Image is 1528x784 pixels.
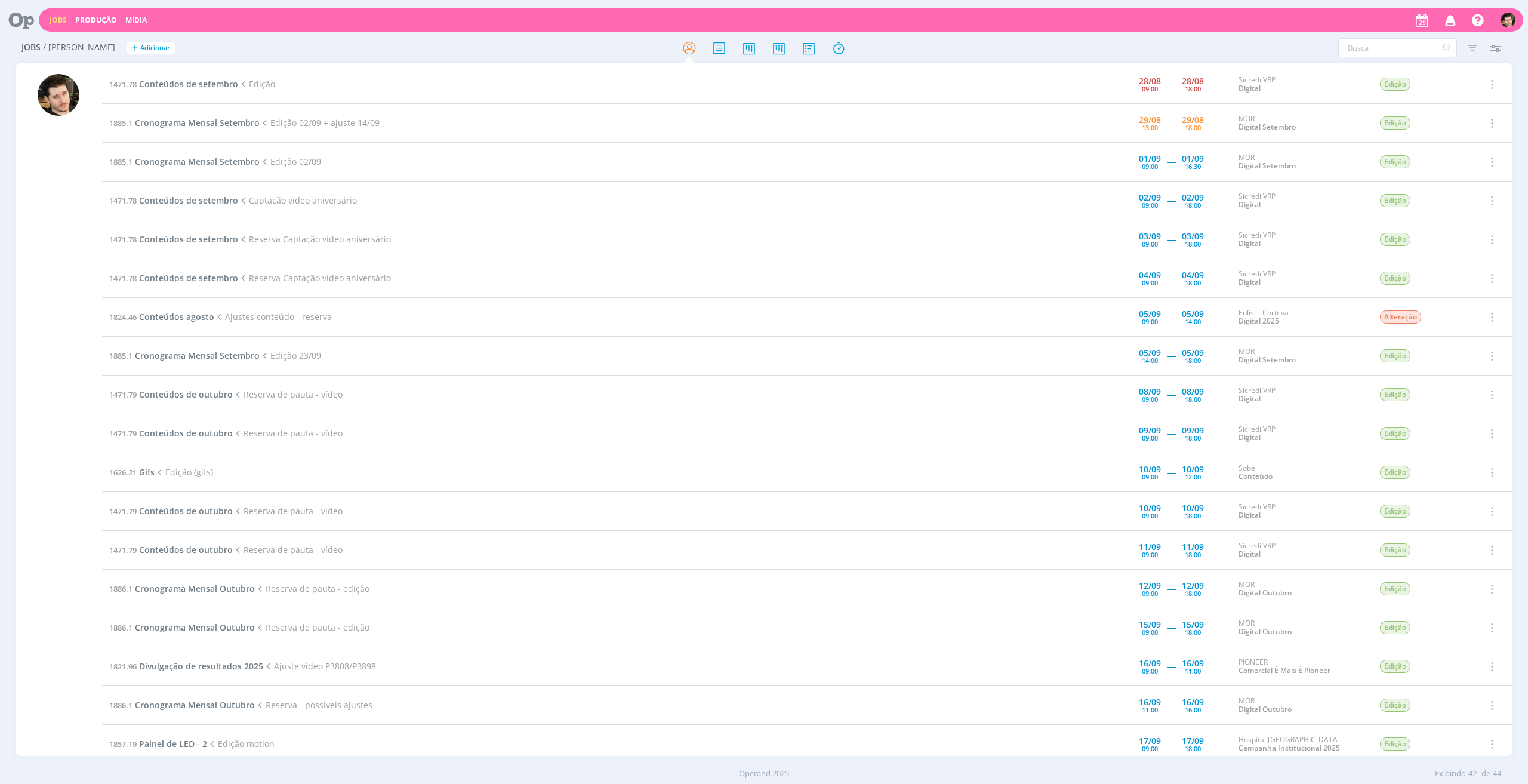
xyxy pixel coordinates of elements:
a: Digital Setembro [1239,161,1296,171]
div: 04/09 [1139,271,1161,279]
span: Painel de LED - 2 [139,738,207,749]
span: Edição [1380,466,1410,479]
div: MOR [1239,619,1361,637]
span: ----- [1167,117,1176,128]
span: Edição motion [207,738,275,749]
a: 1821.96Divulgação de resultados 2025 [109,660,263,672]
a: Produção [75,15,117,25]
span: Edição [1380,699,1410,712]
span: Conteúdos de outubro [139,505,233,516]
div: 10/09 [1182,465,1204,474]
button: Jobs [46,16,70,25]
a: 1886.1Cronograma Mensal Outubro [109,583,255,594]
div: 10/09 [1182,504,1204,512]
span: Edição [1380,582,1410,595]
a: Digital [1239,432,1261,442]
span: Edição [1380,155,1410,168]
div: 09:00 [1142,474,1158,480]
span: 1857.19 [109,739,137,749]
div: 02/09 [1139,193,1161,202]
span: ----- [1167,505,1176,516]
a: Digital Setembro [1239,122,1296,132]
span: Cronograma Mensal Setembro [135,350,260,361]
div: 29/08 [1182,116,1204,124]
div: Sicredi VRP [1239,386,1361,404]
span: ----- [1167,233,1176,245]
div: 28/08 [1182,77,1204,85]
span: 1471.79 [109,428,137,439]
div: Sicredi VRP [1239,270,1361,287]
span: 1886.1 [109,583,133,594]
span: Cronograma Mensal Setembro [135,156,260,167]
span: ----- [1167,272,1176,284]
span: 1471.79 [109,389,137,400]
span: ----- [1167,699,1176,711]
span: Reserva Captação vídeo aniversário [238,233,391,245]
div: 08/09 [1139,388,1161,396]
div: 18:00 [1185,551,1201,558]
span: / [PERSON_NAME] [43,42,115,53]
a: 1885.1Cronograma Mensal Setembro [109,350,260,361]
span: Reserva Captação vídeo aniversário [238,272,391,284]
div: 03/09 [1139,232,1161,241]
div: PIONEER [1239,658,1361,675]
div: 09:00 [1142,590,1158,597]
a: Mídia [125,15,147,25]
div: 09:00 [1142,512,1158,519]
div: Hospital [GEOGRAPHIC_DATA] [1239,736,1361,753]
span: Cronograma Mensal Outubro [135,622,255,633]
div: Sicredi VRP [1239,542,1361,559]
span: Ajustes conteúdo - reserva [214,311,332,322]
span: ----- [1167,660,1176,672]
div: 18:00 [1185,396,1201,402]
div: 16/09 [1139,659,1161,668]
div: 18:00 [1185,279,1201,286]
span: ----- [1167,738,1176,749]
div: 09:00 [1142,668,1158,674]
a: Digital [1239,277,1261,287]
span: 1885.1 [109,351,133,361]
span: Divulgação de resultados 2025 [139,660,263,672]
a: Digital [1239,238,1261,248]
span: Alteração [1380,310,1421,324]
div: 17/09 [1139,737,1161,745]
a: Comercial É Mais É Pioneer [1239,665,1330,675]
div: 18:00 [1185,745,1201,752]
span: Edição [1380,233,1410,246]
a: Digital [1239,510,1261,520]
span: Edição [1380,621,1410,634]
div: MOR [1239,697,1361,714]
div: 09:00 [1142,279,1158,286]
div: MOR [1239,348,1361,365]
span: Conteúdos de setembro [139,272,238,284]
a: Digital [1239,549,1261,559]
span: Conteúdos de setembro [139,233,238,245]
a: 1471.78Conteúdos de setembro [109,272,238,284]
div: 18:00 [1185,435,1201,441]
a: Digital 2025 [1239,316,1279,326]
div: 09:00 [1142,163,1158,170]
button: Mídia [122,16,150,25]
span: 1471.79 [109,506,137,516]
div: 09/09 [1139,426,1161,435]
div: 05/09 [1139,310,1161,318]
span: Reserva de pauta - vídeo [233,428,343,439]
span: Edição [1380,505,1410,518]
a: Digital [1239,393,1261,404]
span: Edição [1380,78,1410,91]
a: Digital [1239,199,1261,210]
span: Conteúdos agosto [139,311,214,322]
span: Edição 23/09 [260,350,321,361]
a: 1471.79Conteúdos de outubro [109,544,233,555]
div: 28/08 [1139,77,1161,85]
span: Jobs [21,42,41,53]
div: MOR [1239,153,1361,171]
div: 11/09 [1139,543,1161,551]
span: Conteúdos de setembro [139,195,238,206]
span: ----- [1167,78,1176,90]
span: Reserva de pauta - vídeo [233,505,343,516]
a: 1626.21Gifs [109,466,155,478]
a: Digital Setembro [1239,355,1296,365]
span: ----- [1167,583,1176,594]
span: 1886.1 [109,700,133,711]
